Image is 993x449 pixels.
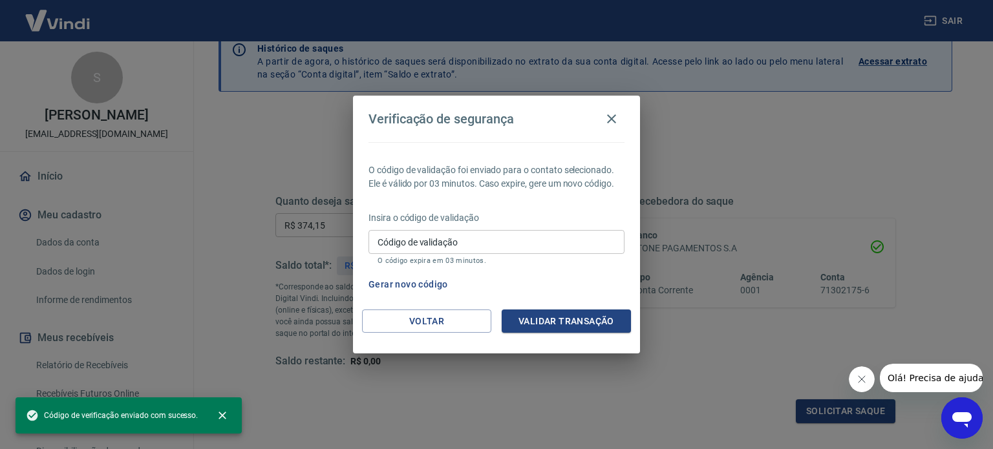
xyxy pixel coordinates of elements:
[880,364,983,392] iframe: Mensagem da empresa
[941,397,983,439] iframe: Botão para abrir a janela de mensagens
[378,256,615,265] p: O código expira em 03 minutos.
[368,211,625,225] p: Insira o código de validação
[8,9,109,19] span: Olá! Precisa de ajuda?
[849,366,875,392] iframe: Fechar mensagem
[368,163,625,191] p: O código de validação foi enviado para o contato selecionado. Ele é válido por 03 minutos. Caso e...
[208,401,237,430] button: close
[502,309,631,333] button: Validar transação
[362,309,491,333] button: Voltar
[363,273,453,297] button: Gerar novo código
[26,409,198,422] span: Código de verificação enviado com sucesso.
[368,111,514,127] h4: Verificação de segurança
